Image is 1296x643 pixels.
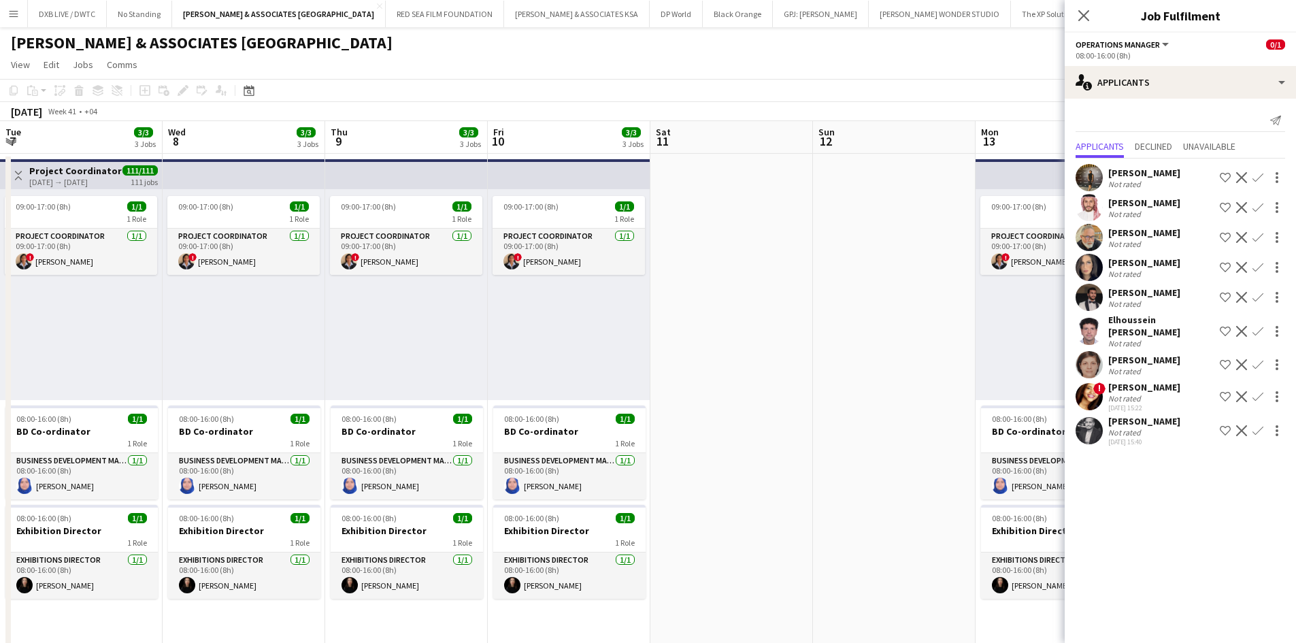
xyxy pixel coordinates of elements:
[330,229,482,275] app-card-role: Project Coordinator1/109:00-17:00 (8h)![PERSON_NAME]
[1266,39,1285,50] span: 0/1
[622,139,644,149] div: 3 Jobs
[1108,403,1180,412] div: [DATE] 15:22
[29,177,122,187] div: [DATE] → [DATE]
[493,553,646,599] app-card-role: Exhibitions Director1/108:00-16:00 (8h)[PERSON_NAME]
[3,133,21,149] span: 7
[1001,253,1010,261] span: !
[493,525,646,537] h3: Exhibition Director
[167,229,320,275] app-card-role: Project Coordinator1/109:00-17:00 (8h)![PERSON_NAME]
[1108,438,1180,446] div: [DATE] 15:40
[331,505,483,599] app-job-card: 08:00-16:00 (8h)1/1Exhibition Director1 RoleExhibitions Director1/108:00-16:00 (8h)[PERSON_NAME]
[331,425,483,438] h3: BD Co-ordinator
[1108,257,1180,269] div: [PERSON_NAME]
[16,414,71,424] span: 08:00-16:00 (8h)
[290,513,310,523] span: 1/1
[290,438,310,448] span: 1 Role
[342,513,397,523] span: 08:00-16:00 (8h)
[297,139,318,149] div: 3 Jobs
[460,139,481,149] div: 3 Jobs
[493,196,645,275] div: 09:00-17:00 (8h)1/11 RoleProject Coordinator1/109:00-17:00 (8h)![PERSON_NAME]
[290,201,309,212] span: 1/1
[1076,39,1160,50] span: Operations Manager
[289,214,309,224] span: 1 Role
[134,127,153,137] span: 3/3
[493,425,646,438] h3: BD Co-ordinator
[1108,209,1144,219] div: Not rated
[166,133,186,149] span: 8
[5,229,157,275] app-card-role: Project Coordinator1/109:00-17:00 (8h)![PERSON_NAME]
[1183,142,1235,151] span: Unavailable
[493,229,645,275] app-card-role: Project Coordinator1/109:00-17:00 (8h)![PERSON_NAME]
[504,1,650,27] button: [PERSON_NAME] & ASSOCIATES KSA
[991,201,1046,212] span: 09:00-17:00 (8h)
[452,201,471,212] span: 1/1
[1093,382,1106,395] span: !
[493,505,646,599] app-job-card: 08:00-16:00 (8h)1/1Exhibition Director1 RoleExhibitions Director1/108:00-16:00 (8h)[PERSON_NAME]
[869,1,1011,27] button: [PERSON_NAME] WONDER STUDIO
[493,126,504,138] span: Fri
[5,425,158,438] h3: BD Co-ordinator
[1108,167,1180,179] div: [PERSON_NAME]
[703,1,773,27] button: Black Orange
[493,453,646,499] app-card-role: Business Development Manager1/108:00-16:00 (8h)[PERSON_NAME]
[331,453,483,499] app-card-role: Business Development Manager1/108:00-16:00 (8h)[PERSON_NAME]
[11,59,30,71] span: View
[329,133,348,149] span: 9
[127,214,146,224] span: 1 Role
[386,1,504,27] button: RED SEA FILM FOUNDATION
[73,59,93,71] span: Jobs
[45,106,79,116] span: Week 41
[650,1,703,27] button: DP World
[127,438,147,448] span: 1 Role
[1108,239,1144,249] div: Not rated
[656,126,671,138] span: Sat
[168,406,320,499] app-job-card: 08:00-16:00 (8h)1/1BD Co-ordinator1 RoleBusiness Development Manager1/108:00-16:00 (8h)[PERSON_NAME]
[1108,366,1144,376] div: Not rated
[818,126,835,138] span: Sun
[128,414,147,424] span: 1/1
[981,425,1133,438] h3: BD Co-ordinator
[341,201,396,212] span: 09:00-17:00 (8h)
[616,513,635,523] span: 1/1
[127,201,146,212] span: 1/1
[615,201,634,212] span: 1/1
[491,133,504,149] span: 10
[1108,314,1214,338] div: Elhoussein [PERSON_NAME]
[167,196,320,275] app-job-card: 09:00-17:00 (8h)1/11 RoleProject Coordinator1/109:00-17:00 (8h)![PERSON_NAME]
[981,126,999,138] span: Mon
[981,505,1133,599] div: 08:00-16:00 (8h)1/1Exhibition Director1 RoleExhibitions Director1/108:00-16:00 (8h)[PERSON_NAME]
[135,139,156,149] div: 3 Jobs
[331,126,348,138] span: Thu
[168,525,320,537] h3: Exhibition Director
[654,133,671,149] span: 11
[1135,142,1172,151] span: Declined
[514,253,522,261] span: !
[992,414,1047,424] span: 08:00-16:00 (8h)
[11,33,393,53] h1: [PERSON_NAME] & ASSOCIATES [GEOGRAPHIC_DATA]
[1108,354,1180,366] div: [PERSON_NAME]
[980,196,1133,275] app-job-card: 09:00-17:00 (8h)1/11 RoleProject Coordinator1/109:00-17:00 (8h)![PERSON_NAME]
[493,406,646,499] app-job-card: 08:00-16:00 (8h)1/1BD Co-ordinator1 RoleBusiness Development Manager1/108:00-16:00 (8h)[PERSON_NAME]
[128,513,147,523] span: 1/1
[981,406,1133,499] app-job-card: 08:00-16:00 (8h)1/1BD Co-ordinator1 RoleBusiness Development Manager1/108:00-16:00 (8h)[PERSON_NAME]
[168,505,320,599] app-job-card: 08:00-16:00 (8h)1/1Exhibition Director1 RoleExhibitions Director1/108:00-16:00 (8h)[PERSON_NAME]
[615,438,635,448] span: 1 Role
[11,105,42,118] div: [DATE]
[331,553,483,599] app-card-role: Exhibitions Director1/108:00-16:00 (8h)[PERSON_NAME]
[28,1,107,27] button: DXB LIVE / DWTC
[616,414,635,424] span: 1/1
[168,453,320,499] app-card-role: Business Development Manager1/108:00-16:00 (8h)[PERSON_NAME]
[453,513,472,523] span: 1/1
[1108,338,1144,348] div: Not rated
[168,425,320,438] h3: BD Co-ordinator
[503,201,559,212] span: 09:00-17:00 (8h)
[127,538,147,548] span: 1 Role
[1076,39,1171,50] button: Operations Manager
[5,453,158,499] app-card-role: Business Development Manager1/108:00-16:00 (8h)[PERSON_NAME]
[330,196,482,275] div: 09:00-17:00 (8h)1/11 RoleProject Coordinator1/109:00-17:00 (8h)![PERSON_NAME]
[101,56,143,73] a: Comms
[122,165,158,176] span: 111/111
[459,127,478,137] span: 3/3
